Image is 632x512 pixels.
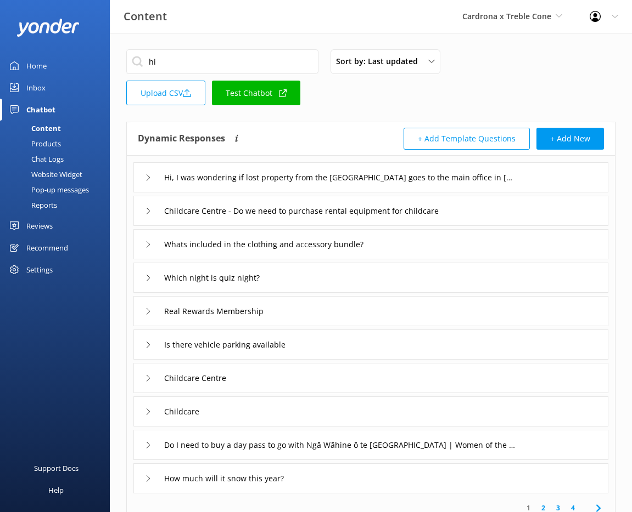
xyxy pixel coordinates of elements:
span: Sort by: Last updated [336,55,424,67]
a: Test Chatbot [212,81,300,105]
a: Chat Logs [7,151,110,167]
div: Settings [26,259,53,281]
input: Search all Chatbot Content [126,49,318,74]
button: + Add New [536,128,604,150]
a: Website Widget [7,167,110,182]
button: + Add Template Questions [404,128,530,150]
span: Cardrona x Treble Cone [462,11,551,21]
div: Chatbot [26,99,55,121]
a: Reports [7,197,110,213]
div: Content [7,121,61,136]
div: Support Docs [34,457,79,479]
div: Recommend [26,237,68,259]
img: yonder-white-logo.png [16,19,80,37]
div: Chat Logs [7,151,64,167]
a: Upload CSV [126,81,205,105]
div: Help [48,479,64,501]
h3: Content [124,8,167,25]
a: Products [7,136,110,151]
div: Website Widget [7,167,82,182]
div: Inbox [26,77,46,99]
div: Reviews [26,215,53,237]
div: Reports [7,197,57,213]
div: Products [7,136,61,151]
a: Pop-up messages [7,182,110,197]
h4: Dynamic Responses [138,128,225,150]
div: Pop-up messages [7,182,89,197]
a: Content [7,121,110,136]
div: Home [26,55,47,77]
